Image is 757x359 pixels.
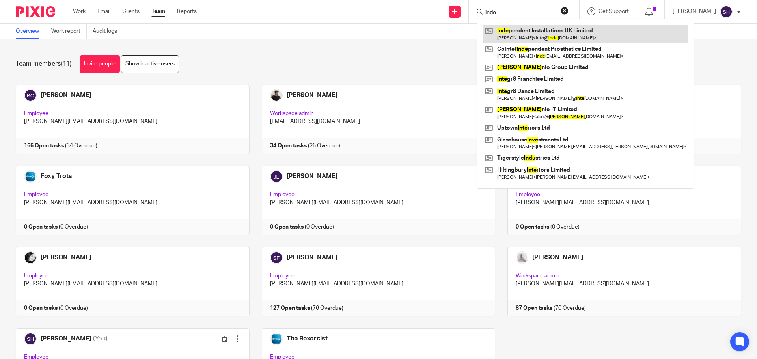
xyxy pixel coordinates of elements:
h1: Team members [16,60,72,68]
a: Audit logs [93,24,123,39]
a: Work [73,7,86,15]
a: Email [97,7,110,15]
p: [PERSON_NAME] [673,7,716,15]
span: Get Support [599,9,629,14]
a: Team [151,7,165,15]
a: Show inactive users [121,55,179,73]
button: Clear [561,7,569,15]
img: svg%3E [720,6,733,18]
img: Pixie [16,6,55,17]
input: Search [485,9,556,17]
span: (11) [61,61,72,67]
a: Reports [177,7,197,15]
a: Work report [51,24,87,39]
a: Clients [122,7,140,15]
a: Overview [16,24,45,39]
a: Invite people [80,55,120,73]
